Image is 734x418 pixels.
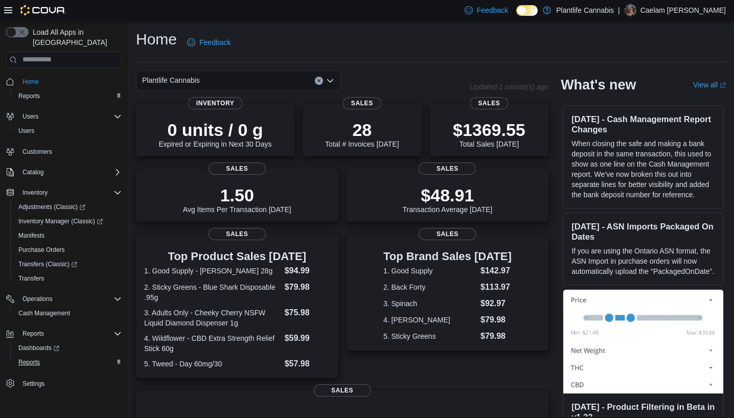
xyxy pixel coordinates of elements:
[10,306,126,320] button: Cash Management
[18,260,77,268] span: Transfers (Classic)
[183,185,291,214] div: Avg Items Per Transaction [DATE]
[144,266,281,276] dt: 1. Good Supply - [PERSON_NAME] 28g
[480,281,512,293] dd: $113.97
[14,258,122,270] span: Transfers (Classic)
[10,243,126,257] button: Purchase Orders
[18,76,43,88] a: Home
[144,359,281,369] dt: 5. Tweed - Day 60mg/30
[14,229,49,242] a: Manifests
[383,266,476,276] dt: 1. Good Supply
[2,144,126,159] button: Customers
[453,120,525,148] div: Total Sales [DATE]
[18,75,122,88] span: Home
[29,27,122,48] span: Load All Apps in [GEOGRAPHIC_DATA]
[142,74,200,86] span: Plantlife Cannabis
[18,328,48,340] button: Reports
[2,165,126,179] button: Catalog
[199,37,231,48] span: Feedback
[159,120,272,148] div: Expired or Expiring in Next 30 Days
[18,166,122,178] span: Catalog
[188,97,243,109] span: Inventory
[144,282,281,303] dt: 2. Sticky Greens - Blue Shark Disposable .95g
[22,148,52,156] span: Customers
[18,378,49,390] a: Settings
[693,81,726,89] a: View allExternal link
[18,217,103,225] span: Inventory Manager (Classic)
[571,138,715,200] p: When closing the safe and making a bank deposit in the same transaction, this used to show as one...
[14,201,122,213] span: Adjustments (Classic)
[640,4,726,16] p: Caelam [PERSON_NAME]
[314,384,371,397] span: Sales
[453,120,525,140] p: $1369.55
[22,112,38,121] span: Users
[470,83,548,91] p: Updated 1 minute(s) ago
[325,120,399,140] p: 28
[477,5,508,15] span: Feedback
[383,331,476,341] dt: 5. Sticky Greens
[480,330,512,342] dd: $79.98
[285,358,330,370] dd: $57.98
[18,293,122,305] span: Operations
[326,77,334,85] button: Open list of options
[14,90,44,102] a: Reports
[14,272,122,285] span: Transfers
[383,250,512,263] h3: Top Brand Sales [DATE]
[516,5,538,16] input: Dark Mode
[144,333,281,354] dt: 4. Wildflower - CBD Extra Strength Relief Stick 60g
[18,203,85,211] span: Adjustments (Classic)
[556,4,614,16] p: Plantlife Cannabis
[209,162,266,175] span: Sales
[2,74,126,89] button: Home
[10,214,126,228] a: Inventory Manager (Classic)
[480,297,512,310] dd: $92.97
[136,29,177,50] h1: Home
[18,92,40,100] span: Reports
[18,344,59,352] span: Dashboards
[22,330,44,338] span: Reports
[470,97,508,109] span: Sales
[18,328,122,340] span: Reports
[14,215,107,227] a: Inventory Manager (Classic)
[6,70,122,417] nav: Complex example
[571,114,715,134] h3: [DATE] - Cash Management Report Changes
[14,244,69,256] a: Purchase Orders
[720,82,726,88] svg: External link
[18,145,122,158] span: Customers
[14,244,122,256] span: Purchase Orders
[14,272,48,285] a: Transfers
[383,282,476,292] dt: 2. Back Forty
[10,271,126,286] button: Transfers
[403,185,493,214] div: Transaction Average [DATE]
[18,166,48,178] button: Catalog
[18,309,70,317] span: Cash Management
[2,185,126,200] button: Inventory
[14,201,89,213] a: Adjustments (Classic)
[10,200,126,214] a: Adjustments (Classic)
[285,265,330,277] dd: $94.99
[18,187,122,199] span: Inventory
[144,308,281,328] dt: 3. Adults Only - Cheeky Cherry NSFW Liquid Diamond Dispenser 1g
[22,380,44,388] span: Settings
[285,281,330,293] dd: $79.98
[14,125,122,137] span: Users
[22,189,48,197] span: Inventory
[209,228,266,240] span: Sales
[183,185,291,205] p: 1.50
[285,307,330,319] dd: $75.98
[22,295,53,303] span: Operations
[14,125,38,137] a: Users
[571,246,715,276] p: If you are using the Ontario ASN format, the ASN Import in purchase orders will now automatically...
[159,120,272,140] p: 0 units / 0 g
[343,97,381,109] span: Sales
[14,229,122,242] span: Manifests
[624,4,636,16] div: Caelam Pixley
[14,342,122,354] span: Dashboards
[14,307,122,319] span: Cash Management
[14,342,63,354] a: Dashboards
[10,341,126,355] a: Dashboards
[10,257,126,271] a: Transfers (Classic)
[403,185,493,205] p: $48.91
[18,293,57,305] button: Operations
[20,5,66,15] img: Cova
